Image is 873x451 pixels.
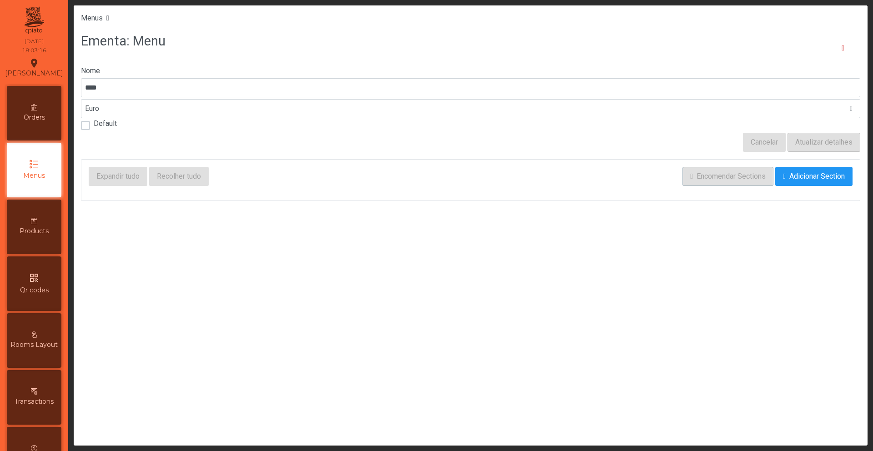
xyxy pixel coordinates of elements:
div: [DATE] [25,37,44,45]
span: Euro [81,100,843,118]
span: Transactions [15,397,54,406]
span: Products [20,226,49,236]
h3: Ementa: Menu [81,32,166,50]
span: Menus [23,171,45,180]
img: qpiato [23,5,45,36]
span: Qr codes [20,286,49,295]
i: location_on [29,58,40,69]
span: Orders [24,113,45,122]
a: Menus [81,14,103,22]
label: Nome [81,65,860,76]
i: qr_code [29,272,40,283]
span: Adicionar Section [789,171,845,182]
span: Rooms Layout [10,340,58,350]
button: Adicionar Section [775,167,853,186]
div: 18:03:16 [22,46,46,55]
div: [PERSON_NAME] [5,56,63,79]
label: Default [94,120,117,127]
